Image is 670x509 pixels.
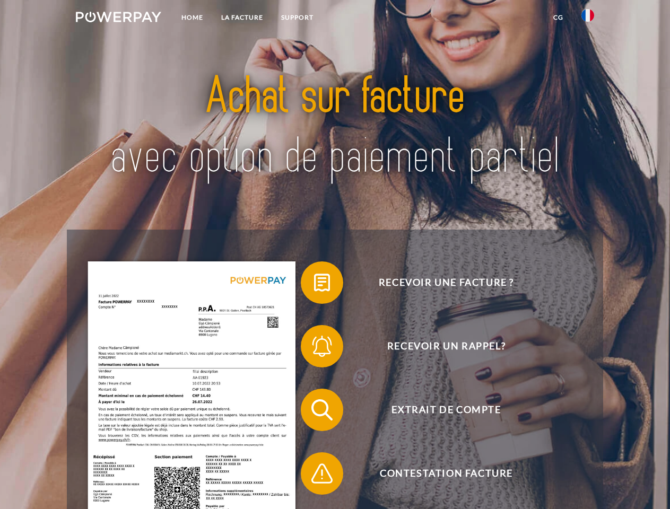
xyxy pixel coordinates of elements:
[301,452,577,495] button: Contestation Facture
[272,8,323,27] a: Support
[301,261,577,304] button: Recevoir une facture ?
[309,333,335,359] img: qb_bell.svg
[581,9,594,22] img: fr
[101,51,569,203] img: title-powerpay_fr.svg
[76,12,161,22] img: logo-powerpay-white.svg
[212,8,272,27] a: LA FACTURE
[301,389,577,431] button: Extrait de compte
[309,397,335,423] img: qb_search.svg
[309,269,335,296] img: qb_bill.svg
[316,452,576,495] span: Contestation Facture
[309,460,335,487] img: qb_warning.svg
[544,8,572,27] a: CG
[316,325,576,367] span: Recevoir un rappel?
[316,261,576,304] span: Recevoir une facture ?
[172,8,212,27] a: Home
[316,389,576,431] span: Extrait de compte
[301,325,577,367] button: Recevoir un rappel?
